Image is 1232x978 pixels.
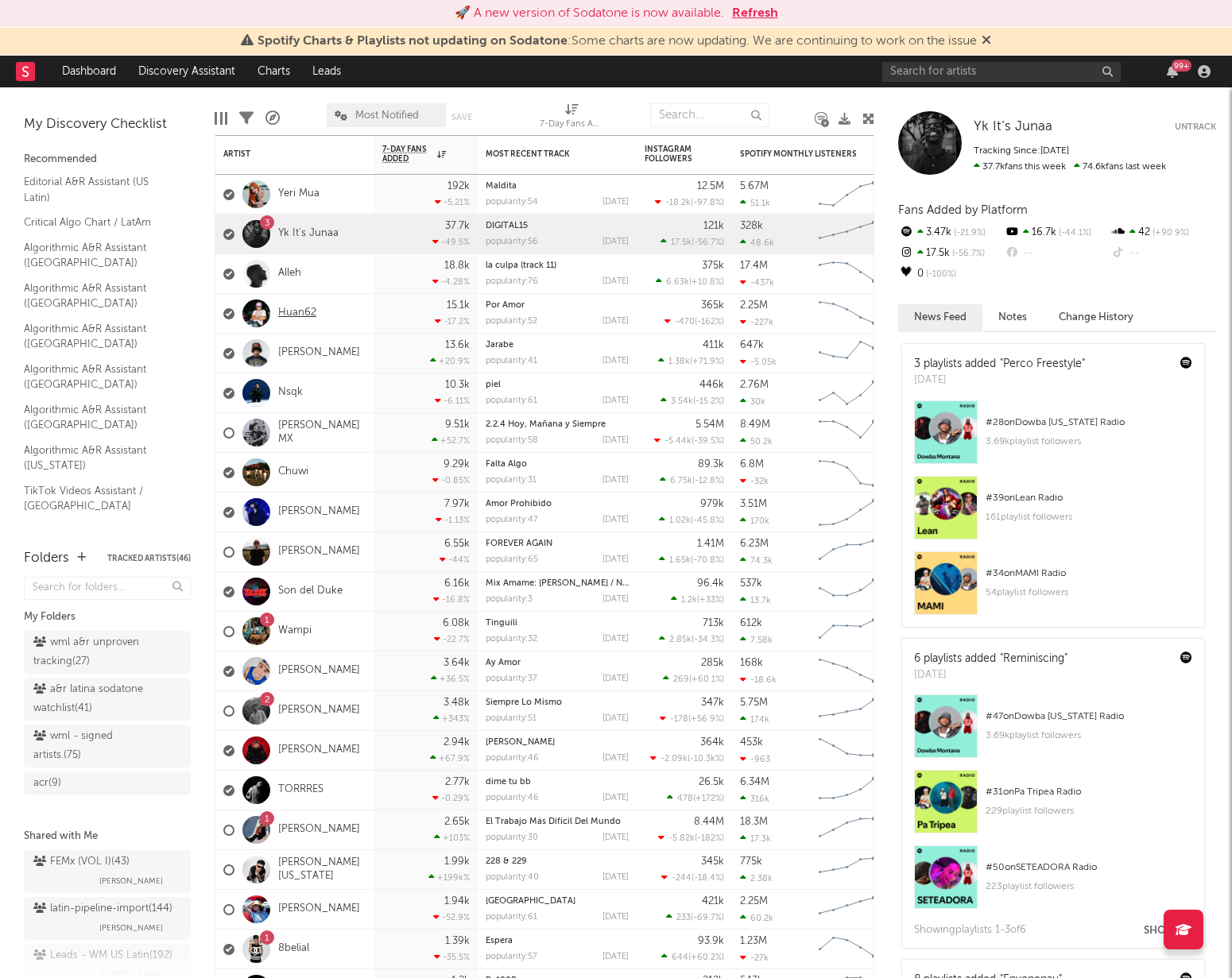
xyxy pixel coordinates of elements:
div: ( ) [671,594,724,605]
a: "Perco Freestyle" [1000,358,1085,369]
div: 74.3k [740,555,773,566]
div: 89.3k [698,459,724,470]
span: [PERSON_NAME] [99,918,163,937]
svg: Chart title [812,373,883,413]
a: "Reminiscing" [1000,653,1067,664]
a: Algorithmic A&R Assistant ([GEOGRAPHIC_DATA]) [24,361,175,393]
div: 15.1k [447,300,470,311]
button: 99+ [1167,65,1178,78]
div: 2.76M [740,380,769,390]
div: ( ) [660,475,724,485]
span: Spotify Charts & Playlists not updating on Sodatone [258,35,568,48]
div: Ay Amor [486,659,629,667]
div: 1.41M [697,539,724,549]
a: wml - signed artists.(75) [24,725,191,767]
div: # 34 on MAMI Radio [986,564,1192,583]
div: ( ) [661,396,724,406]
a: Por Amor [486,301,525,310]
div: -32k [740,476,769,486]
span: 2.85k [669,636,692,644]
div: 6.16k [444,578,470,589]
div: 51.1k [740,198,770,208]
div: A&R Pipeline [265,95,280,141]
svg: Chart title [812,612,883,651]
div: 7-Day Fans Added (7-Day Fans Added) [540,95,603,141]
div: -49.5 % [432,237,470,247]
div: -0.85 % [432,475,470,485]
a: [PERSON_NAME] [278,823,360,837]
div: 99 + [1172,60,1191,72]
div: ( ) [659,555,724,565]
div: la culpa (track 11) [486,261,629,270]
svg: Chart title [812,572,883,612]
div: popularity: 58 [486,436,538,445]
div: 13.6k [445,340,470,350]
div: Tinguili [486,619,629,628]
span: 1.38k [668,358,690,366]
div: [DATE] [602,277,629,286]
div: [DATE] [602,198,629,207]
div: # 28 on Dowba [US_STATE] Radio [986,413,1192,432]
a: Algorithmic A&R Assistant ([GEOGRAPHIC_DATA]) [24,401,175,434]
div: Maldita [486,182,629,191]
div: 17.4M [740,261,768,271]
svg: Chart title [812,413,883,453]
div: 12.5M [697,181,724,191]
div: 285k [701,658,724,668]
div: DIGITAL15 [486,222,629,230]
div: 3 playlists added [914,356,1085,373]
a: Tinguili [486,619,517,628]
div: # 39 on Lean Radio [986,489,1192,508]
div: 3.69k playlist followers [986,432,1192,451]
span: +90.9 % [1150,229,1189,238]
div: acr ( 9 ) [33,774,61,793]
a: 228 & 229 [486,857,527,866]
span: -5.44k [664,437,692,446]
a: [PERSON_NAME][US_STATE] [278,856,366,883]
span: -45.8 % [693,516,722,525]
a: Discovery Assistant [127,56,246,87]
a: Espera [486,937,513,945]
a: Editorial A&R Assistant (US Latin) [24,173,175,206]
div: FEMx (VOL I) ( 43 ) [33,852,130,872]
div: popularity: 65 [486,555,538,564]
a: latin-pipeline-import(144)[PERSON_NAME] [24,897,191,940]
div: 5.67M [740,181,769,191]
div: 10.3k [445,380,470,390]
a: TikTok Videos Assistant / [GEOGRAPHIC_DATA] [24,482,175,515]
div: -1.13 % [436,515,470,525]
div: 612k [740,618,762,628]
span: +33 % [699,596,722,605]
a: Critical Algo Chart / LatAm [24,214,175,231]
div: 223 playlist followers [986,877,1192,896]
div: [DATE] [602,238,629,246]
div: a&r latina sodatone watchlist ( 41 ) [33,680,145,718]
div: 37.7k [445,221,470,231]
svg: Chart title [812,493,883,532]
a: dime tu bb [486,778,531,787]
div: 647k [740,340,764,350]
div: wml a&r unproven tracking ( 27 ) [33,633,145,671]
span: -12.8 % [695,477,722,485]
span: 74.6k fans last week [974,162,1166,172]
span: Yk It’s Junaa [974,120,1052,133]
a: Son del Duke [278,585,343,598]
div: 229 playlist followers [986,802,1192,821]
div: 5.54M [695,419,724,430]
input: Search for artists [882,62,1121,82]
div: ( ) [654,435,724,446]
div: -6.11 % [435,396,470,406]
div: popularity: 3 [486,595,533,604]
span: Fans Added by Platform [898,204,1028,216]
a: Wampi [278,624,312,638]
a: Huan62 [278,307,316,320]
div: 🚀 A new version of Sodatone is now available. [455,4,724,23]
div: popularity: 76 [486,277,538,286]
span: +60.1 % [692,675,722,684]
a: [PERSON_NAME] [278,664,360,678]
div: Filters [239,95,254,141]
a: [GEOGRAPHIC_DATA] [486,897,575,906]
span: 37.7k fans this week [974,162,1066,172]
div: 446k [699,380,724,390]
a: [PERSON_NAME] [486,738,555,747]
